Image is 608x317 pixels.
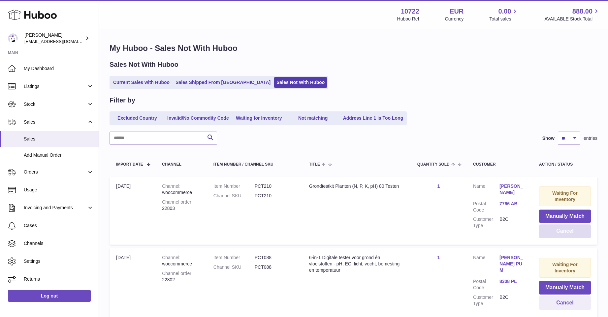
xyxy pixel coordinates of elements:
span: Returns [24,276,94,282]
span: Total sales [489,16,519,22]
span: 888.00 [572,7,592,16]
dt: Channel SKU [213,193,255,199]
dt: Postal Code [473,201,499,213]
dd: B2C [499,294,526,307]
a: 8308 PL [499,278,526,285]
div: Customer [473,162,526,167]
dd: PCT088 [255,255,296,261]
a: Excluded Country [111,113,164,124]
div: woocommerce [162,255,200,267]
div: Huboo Ref [397,16,419,22]
span: Cases [24,222,94,229]
div: Action / Status [539,162,591,167]
strong: Channel order [162,199,193,205]
div: 6-in-1 Digitale tester voor grond én vloeistoffen - pH, EC, licht, vocht, bemesting en temperatuur [309,255,404,273]
button: Cancel [539,224,591,238]
div: [PERSON_NAME] [24,32,84,45]
div: woocommerce [162,183,200,196]
strong: EUR [450,7,464,16]
dd: PCT210 [255,183,296,189]
span: My Dashboard [24,65,94,72]
dt: Channel SKU [213,264,255,270]
div: Channel [162,162,200,167]
dt: Customer Type [473,294,499,307]
dd: B2C [499,216,526,229]
a: [PERSON_NAME] [499,183,526,196]
strong: Channel [162,183,180,189]
span: 0.00 [498,7,511,16]
div: Currency [445,16,464,22]
strong: 10722 [401,7,419,16]
h2: Filter by [110,96,135,105]
span: Title [309,162,320,167]
button: Cancel [539,296,591,310]
a: Sales Not With Huboo [274,77,327,88]
dd: PCT210 [255,193,296,199]
span: Orders [24,169,87,175]
a: [PERSON_NAME] PUM [499,255,526,273]
a: Invalid/No Commodity Code [165,113,231,124]
strong: Waiting For Inventory [552,262,577,273]
dt: Customer Type [473,216,499,229]
a: 0.00 Total sales [489,7,519,22]
a: 7766 AB [499,201,526,207]
button: Manually Match [539,210,591,223]
span: Invoicing and Payments [24,205,87,211]
dt: Name [473,183,499,197]
a: 1 [437,255,440,260]
span: Import date [116,162,143,167]
a: 1 [437,183,440,189]
span: Settings [24,258,94,264]
dt: Name [473,255,499,275]
span: entries [584,135,597,141]
a: Not matching [287,113,339,124]
strong: Channel [162,255,180,260]
strong: Channel order [162,271,193,276]
span: Listings [24,83,87,90]
span: Stock [24,101,87,107]
div: Grondtestkit Planten (N, P, K, pH) 80 Testen [309,183,404,189]
a: Waiting for Inventory [233,113,285,124]
dt: Item Number [213,183,255,189]
a: Current Sales with Huboo [111,77,172,88]
td: [DATE] [110,177,155,245]
span: Channels [24,240,94,247]
div: 22802 [162,270,200,283]
strong: Waiting For Inventory [552,190,577,202]
dt: Postal Code [473,278,499,291]
label: Show [542,135,555,141]
a: Address Line 1 is Too Long [341,113,406,124]
h1: My Huboo - Sales Not With Huboo [110,43,597,54]
span: Add Manual Order [24,152,94,158]
div: Item Number / Channel SKU [213,162,296,167]
img: sales@plantcaretools.com [8,33,18,43]
dd: PCT088 [255,264,296,270]
span: Quantity Sold [417,162,450,167]
h2: Sales Not With Huboo [110,60,178,69]
span: AVAILABLE Stock Total [544,16,600,22]
span: Sales [24,136,94,142]
span: Usage [24,187,94,193]
span: Sales [24,119,87,125]
a: Log out [8,290,91,302]
a: 888.00 AVAILABLE Stock Total [544,7,600,22]
dt: Item Number [213,255,255,261]
div: 22803 [162,199,200,212]
button: Manually Match [539,281,591,295]
span: [EMAIL_ADDRESS][DOMAIN_NAME] [24,39,97,44]
a: Sales Shipped From [GEOGRAPHIC_DATA] [173,77,273,88]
